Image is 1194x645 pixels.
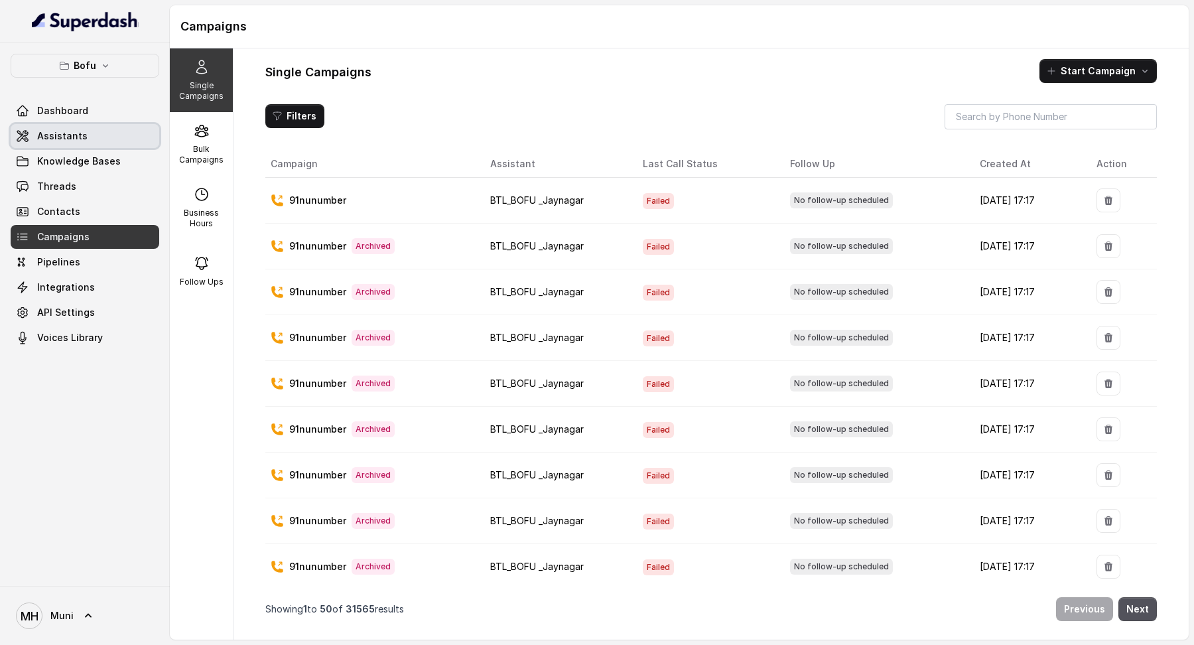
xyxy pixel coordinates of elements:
[265,151,480,178] th: Campaign
[1118,597,1157,621] button: Next
[37,331,103,344] span: Voices Library
[289,331,346,344] p: 91nunumber
[11,99,159,123] a: Dashboard
[790,284,893,300] span: No follow-up scheduled
[643,376,674,392] span: Failed
[37,306,95,319] span: API Settings
[490,286,584,297] span: BTL_BOFU _Jaynagar
[50,609,74,622] span: Muni
[175,208,228,229] p: Business Hours
[11,275,159,299] a: Integrations
[969,498,1086,544] td: [DATE] 17:17
[945,104,1157,129] input: Search by Phone Number
[303,603,307,614] span: 1
[643,468,674,484] span: Failed
[969,407,1086,453] td: [DATE] 17:17
[490,194,584,206] span: BTL_BOFU _Jaynagar
[790,238,893,254] span: No follow-up scheduled
[289,377,346,390] p: 91nunumber
[790,376,893,392] span: No follow-up scheduled
[490,423,584,435] span: BTL_BOFU _Jaynagar
[37,205,80,218] span: Contacts
[490,469,584,480] span: BTL_BOFU _Jaynagar
[289,468,346,482] p: 91nunumber
[352,421,395,437] span: Archived
[969,224,1086,269] td: [DATE] 17:17
[11,250,159,274] a: Pipelines
[643,285,674,301] span: Failed
[265,62,371,83] h1: Single Campaigns
[320,603,332,614] span: 50
[37,129,88,143] span: Assistants
[1039,59,1157,83] button: Start Campaign
[265,603,404,616] p: Showing to of results
[1056,597,1113,621] button: Previous
[480,151,632,178] th: Assistant
[37,155,121,168] span: Knowledge Bases
[74,58,96,74] p: Bofu
[490,378,584,389] span: BTL_BOFU _Jaynagar
[352,559,395,575] span: Archived
[969,361,1086,407] td: [DATE] 17:17
[289,423,346,436] p: 91nunumber
[11,326,159,350] a: Voices Library
[289,560,346,573] p: 91nunumber
[352,330,395,346] span: Archived
[352,284,395,300] span: Archived
[352,513,395,529] span: Archived
[11,124,159,148] a: Assistants
[11,597,159,634] a: Muni
[490,332,584,343] span: BTL_BOFU _Jaynagar
[11,225,159,249] a: Campaigns
[790,192,893,208] span: No follow-up scheduled
[790,559,893,575] span: No follow-up scheduled
[265,104,324,128] button: Filters
[779,151,969,178] th: Follow Up
[352,467,395,483] span: Archived
[37,230,90,244] span: Campaigns
[175,80,228,102] p: Single Campaigns
[37,255,80,269] span: Pipelines
[37,281,95,294] span: Integrations
[21,609,38,623] text: MH
[790,467,893,483] span: No follow-up scheduled
[352,238,395,254] span: Archived
[632,151,779,178] th: Last Call Status
[37,104,88,117] span: Dashboard
[180,16,1178,37] h1: Campaigns
[289,240,346,253] p: 91nunumber
[346,603,375,614] span: 31565
[265,589,1157,629] nav: Pagination
[643,559,674,575] span: Failed
[289,285,346,299] p: 91nunumber
[11,54,159,78] button: Bofu
[11,200,159,224] a: Contacts
[643,514,674,530] span: Failed
[790,421,893,437] span: No follow-up scheduled
[1086,151,1157,178] th: Action
[11,301,159,324] a: API Settings
[969,315,1086,361] td: [DATE] 17:17
[643,422,674,438] span: Failed
[289,194,346,207] p: 91nunumber
[490,561,584,572] span: BTL_BOFU _Jaynagar
[11,175,159,198] a: Threads
[790,513,893,529] span: No follow-up scheduled
[490,240,584,251] span: BTL_BOFU _Jaynagar
[969,269,1086,315] td: [DATE] 17:17
[643,239,674,255] span: Failed
[643,193,674,209] span: Failed
[32,11,139,32] img: light.svg
[490,515,584,526] span: BTL_BOFU _Jaynagar
[969,151,1086,178] th: Created At
[37,180,76,193] span: Threads
[643,330,674,346] span: Failed
[790,330,893,346] span: No follow-up scheduled
[289,514,346,528] p: 91nunumber
[352,376,395,392] span: Archived
[969,453,1086,498] td: [DATE] 17:17
[11,149,159,173] a: Knowledge Bases
[180,277,224,287] p: Follow Ups
[969,544,1086,590] td: [DATE] 17:17
[175,144,228,165] p: Bulk Campaigns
